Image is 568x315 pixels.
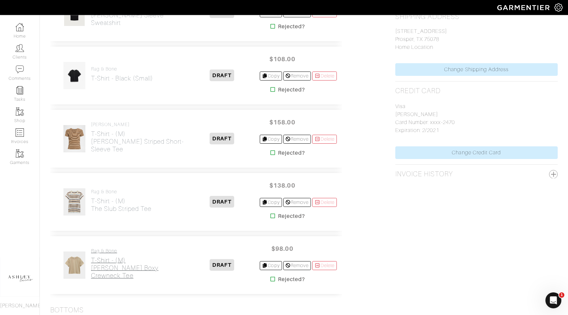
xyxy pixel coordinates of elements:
[395,13,460,21] h2: Shipping Address
[91,130,184,153] h2: T-Shirt - (M) [PERSON_NAME] Striped Short-Sleeve Tee
[559,292,564,298] span: 1
[262,115,302,129] span: $158.00
[210,133,234,144] span: DRAFT
[312,72,337,80] a: Delete
[63,251,86,279] img: YXoYnPCfEKcq15x8iPwh3Wdf
[283,135,311,144] a: Remove
[554,3,563,12] img: gear-icon-white-bd11855cb880d31180b6d7d6211b90ccbf57a29d726f0c71d8c61bd08dd39cc2.png
[50,306,84,314] h3: Bottoms
[395,102,558,134] p: Visa [PERSON_NAME] Card Number: xxxx-2470 Expiration: 2/2021
[16,23,24,31] img: dashboard-icon-dbcd8f5a0b271acd01030246c82b418ddd0df26cd7fceb0bd07c9910d44c42f6.png
[63,62,86,89] img: q47XiSbUWdoEGcszNary7r6o
[278,149,305,157] strong: Rejected?
[262,178,302,193] span: $138.00
[91,189,151,213] a: Rag & Bone T-Shirt - (M)The Slub Striped Tee
[260,261,282,270] a: Copy
[312,198,337,207] a: Delete
[278,275,305,283] strong: Rejected?
[260,135,282,144] a: Copy
[545,292,561,308] iframe: Intercom live chat
[262,241,302,256] span: $98.00
[395,87,441,95] h2: Credit Card
[91,4,184,27] h2: Sweater - Black (Small) [PERSON_NAME] Sleeve Sweatshirt
[210,70,234,81] span: DRAFT
[395,27,558,51] p: [STREET_ADDRESS] Prosper, TX 75078 Home Location
[278,86,305,94] strong: Rejected?
[312,135,337,144] a: Delete
[16,128,24,137] img: orders-icon-0abe47150d42831381b5fb84f609e132dff9fe21cb692f30cb5eec754e2cba89.png
[395,63,558,76] a: Change Shipping Address
[278,23,305,31] strong: Rejected?
[16,107,24,116] img: garments-icon-b7da505a4dc4fd61783c78ac3ca0ef83fa9d6f193b1c9dc38574b1d14d53ca28.png
[91,248,184,279] a: Rag & Bone T-Shirt - (M)[PERSON_NAME] Boxy Crewneck Tee
[262,52,302,66] span: $108.00
[395,170,453,178] h2: Invoice History
[91,122,184,127] h4: [PERSON_NAME]
[91,66,153,82] a: rag & bone T-Shirt - Black (Small)
[91,256,184,279] h2: T-Shirt - (M) [PERSON_NAME] Boxy Crewneck Tee
[278,212,305,220] strong: Rejected?
[283,261,311,270] a: Remove
[494,2,554,13] img: garmentier-logo-header-white-b43fb05a5012e4ada735d5af1a66efaba907eab6374d6393d1fbf88cb4ef424d.png
[63,125,86,153] img: gktsorEukSsg6NwWCNAE7yBp
[16,149,24,158] img: garments-icon-b7da505a4dc4fd61783c78ac3ca0ef83fa9d6f193b1c9dc38574b1d14d53ca28.png
[260,198,282,207] a: Copy
[16,65,24,74] img: comment-icon-a0a6a9ef722e966f86d9cbdc48e553b5cf19dbc54f86b18d962a5391bc8f6eb6.png
[283,72,311,80] a: Remove
[91,248,184,254] h4: Rag & Bone
[91,122,184,153] a: [PERSON_NAME] T-Shirt - (M)[PERSON_NAME] Striped Short-Sleeve Tee
[16,44,24,52] img: clients-icon-6bae9207a08558b7cb47a8932f037763ab4055f8c8b6bfacd5dc20c3e0201464.png
[210,196,234,208] span: DRAFT
[395,146,558,159] a: Change Credit Card
[16,86,24,94] img: reminder-icon-8004d30b9f0a5d33ae49ab947aed9ed385cf756f9e5892f1edd6e32f2345188e.png
[91,197,151,213] h2: T-Shirt - (M) The Slub Striped Tee
[91,75,153,82] h2: T-Shirt - Black (Small)
[312,261,337,270] a: Delete
[91,189,151,195] h4: Rag & Bone
[283,198,311,207] a: Remove
[91,66,153,72] h4: rag & bone
[260,72,282,80] a: Copy
[63,188,86,216] img: 9owpcfjHu63bjSCwq4vhoHQ9
[210,259,234,271] span: DRAFT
